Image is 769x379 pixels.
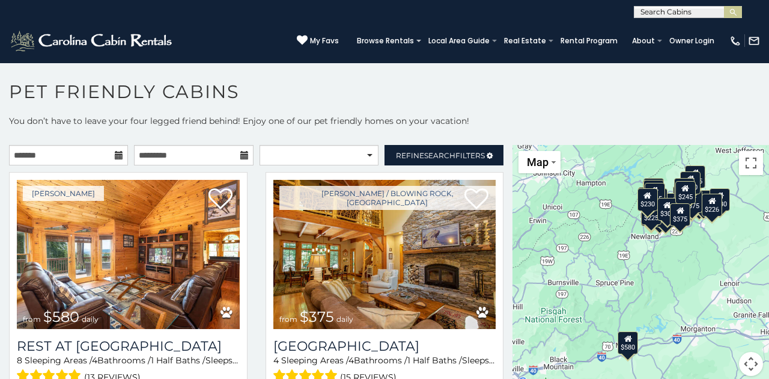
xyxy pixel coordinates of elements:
[729,35,741,47] img: phone-regular-white.png
[351,32,420,49] a: Browse Rentals
[43,308,79,325] span: $580
[384,145,503,165] a: RefineSearchFilters
[300,308,334,325] span: $375
[208,187,233,212] a: Add to favorites
[693,190,714,213] div: $380
[643,178,664,201] div: $325
[348,355,354,366] span: 4
[637,188,657,211] div: $230
[273,355,279,366] span: 4
[685,165,705,188] div: $525
[555,32,624,49] a: Rental Program
[710,188,730,211] div: $930
[407,355,462,366] span: 1 Half Baths /
[643,180,663,203] div: $325
[491,355,499,366] span: 12
[151,355,205,366] span: 1 Half Baths /
[17,338,240,354] a: Rest at [GEOGRAPHIC_DATA]
[424,151,455,160] span: Search
[17,180,240,329] a: Rest at Mountain Crest from $580 daily
[273,180,496,329] a: Mountain Song Lodge from $375 daily
[23,315,41,324] span: from
[396,151,485,160] span: Refine Filters
[626,32,661,49] a: About
[23,186,104,201] a: [PERSON_NAME]
[739,151,763,175] button: Toggle fullscreen view
[674,178,695,201] div: $360
[9,29,175,53] img: White-1-2.png
[670,203,690,226] div: $375
[279,315,297,324] span: from
[645,183,665,206] div: $245
[92,355,97,366] span: 4
[640,203,661,226] div: $355
[739,352,763,376] button: Map camera controls
[498,32,552,49] a: Real Estate
[297,35,339,47] a: My Favs
[618,331,638,354] div: $580
[273,338,496,354] h3: Mountain Song Lodge
[273,180,496,329] img: Mountain Song Lodge
[82,315,99,324] span: daily
[422,32,496,49] a: Local Area Guide
[234,355,245,366] span: 20
[518,151,561,173] button: Change map style
[663,32,720,49] a: Owner Login
[657,198,677,221] div: $305
[17,180,240,329] img: Rest at Mountain Crest
[336,315,353,324] span: daily
[641,202,661,225] div: $225
[279,186,496,210] a: [PERSON_NAME] / Blowing Rock, [GEOGRAPHIC_DATA]
[680,171,701,194] div: $320
[17,355,22,366] span: 8
[675,181,695,204] div: $245
[702,194,722,217] div: $226
[748,35,760,47] img: mail-regular-white.png
[527,156,549,168] span: Map
[310,35,339,46] span: My Favs
[17,338,240,354] h3: Rest at Mountain Crest
[273,338,496,354] a: [GEOGRAPHIC_DATA]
